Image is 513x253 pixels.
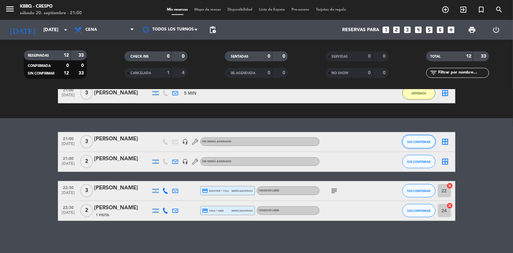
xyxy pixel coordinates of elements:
span: [DATE] [60,142,77,149]
i: subject [331,187,338,195]
strong: 0 [66,63,69,68]
i: credit_card [202,188,208,194]
span: CONFIRMADA [28,64,51,68]
strong: 33 [481,54,488,59]
span: Pre-acceso [288,8,313,12]
div: [PERSON_NAME] [94,184,151,192]
span: 3 [80,184,93,197]
span: 2 [80,204,93,217]
div: [PERSON_NAME] [94,89,151,97]
span: RESERVADAS [28,54,49,57]
strong: 33 [78,71,85,76]
span: Lista de Espera [256,8,288,12]
strong: 4 [182,71,186,75]
i: arrow_drop_down [62,26,70,34]
i: cancel [447,202,453,209]
span: mercadopago [231,209,253,213]
span: Tarjetas de regalo [313,8,349,12]
div: Kbbq - Crespo [20,3,82,10]
span: 21:00 [60,154,77,162]
i: border_all [441,89,449,97]
span: CANCELADA [130,72,151,75]
i: looks_one [382,25,390,34]
i: border_all [441,158,449,166]
i: filter_list [430,69,437,77]
span: 21:00 [60,134,77,142]
div: LOG OUT [484,20,508,40]
strong: 12 [466,54,471,59]
span: 1 Visita [96,213,109,218]
button: menu [5,4,15,16]
i: looks_4 [414,25,423,34]
strong: 0 [81,63,85,68]
strong: 0 [383,54,387,59]
span: Mapa de mesas [191,8,224,12]
i: credit_card [202,208,208,214]
span: SIN CONFIRMAR [407,189,431,193]
i: [DATE] [5,23,40,37]
span: 3 [80,86,93,100]
span: SERVIDAS [332,55,348,58]
span: SIN CONFIRMAR [407,160,431,164]
span: [DATE] [60,191,77,198]
span: SENTADAS [231,55,248,58]
span: 5 MIN [184,89,196,97]
div: sábado 20. septiembre - 21:00 [20,10,82,17]
strong: 0 [368,71,371,75]
span: RE AGENDADA [231,72,255,75]
span: SIN CONFIRMAR [407,209,431,213]
button: SIN CONFIRMAR [402,184,436,197]
strong: 0 [282,71,286,75]
span: [DATE] [60,162,77,169]
span: Disponibilidad [224,8,256,12]
i: search [495,6,503,14]
i: looks_5 [425,25,434,34]
i: add_circle_outline [441,6,449,14]
span: master * 7111 [202,188,229,194]
span: 2 [80,155,93,168]
button: SIN CONFIRMAR [402,155,436,168]
strong: 0 [268,71,270,75]
i: border_all [441,138,449,146]
span: Reservas para [342,27,379,33]
span: Cena [85,27,97,32]
span: [DATE] [60,93,77,101]
button: SIN CONFIRMAR [402,135,436,148]
span: 22:30 [60,183,77,191]
i: power_settings_new [492,26,500,34]
div: [PERSON_NAME] [94,135,151,143]
i: menu [5,4,15,14]
span: [DATE] [60,211,77,218]
button: SIN CONFIRMAR [402,204,436,217]
span: ARRIBADA [411,91,426,95]
strong: 12 [64,71,69,76]
i: turned_in_not [477,6,485,14]
span: TENEDOR LIBRE [259,209,280,212]
span: SIN CONFIRMAR [407,140,431,144]
strong: 0 [182,54,186,59]
i: headset_mic [182,159,188,165]
span: Sin menú asignado [202,140,232,143]
i: exit_to_app [459,6,467,14]
span: print [468,26,476,34]
span: Sin menú asignado [202,160,232,163]
strong: 0 [167,54,170,59]
strong: 0 [282,54,286,59]
strong: 0 [268,54,270,59]
span: CHECK INS [130,55,149,58]
span: Mis reservas [164,8,191,12]
span: 22:30 [60,203,77,211]
strong: 12 [64,53,69,58]
i: add_box [447,25,456,34]
div: [PERSON_NAME] [94,155,151,163]
i: looks_two [392,25,401,34]
strong: 0 [383,71,387,75]
span: TOTAL [430,55,440,58]
span: 3 [80,135,93,148]
strong: 33 [78,53,85,58]
div: [PERSON_NAME] [94,204,151,212]
i: cancel [447,182,453,189]
strong: 0 [368,54,371,59]
span: 21:00 [60,86,77,93]
input: Filtrar por nombre... [437,69,489,76]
